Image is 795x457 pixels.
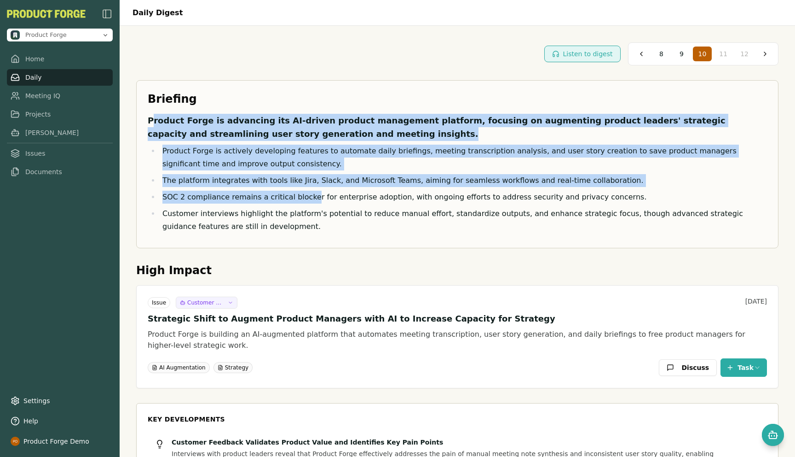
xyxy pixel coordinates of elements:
a: Daily [7,69,113,86]
img: profile [11,437,20,446]
button: 9 [673,47,691,61]
a: Issues [7,145,113,162]
button: Product Forge Demo [7,433,113,450]
span: 12 [740,49,749,59]
img: Product Forge [7,10,86,18]
button: Open chat [762,424,784,446]
li: SOC 2 compliance remains a critical blocker for enterprise adoption, with ongoing efforts to addr... [160,191,767,204]
span: 8 [659,49,663,59]
h4: Customer Feedback Validates Product Value and Identifies Key Pain Points [172,439,721,447]
a: Home [7,51,113,67]
li: Customer interviews highlight the platform's potential to reduce manual effort, standardize outpu... [160,207,767,233]
button: Discuss [659,359,717,376]
button: Customer Research [176,297,237,309]
h2: Key Developments [148,415,767,424]
span: Customer Research [187,299,224,306]
a: Meeting IQ [7,88,113,104]
img: Product Forge [11,30,20,40]
button: 10 [693,47,712,61]
p: Product Forge is building an AI-augmented platform that automates meeting transcription, user sto... [148,329,767,351]
p: [DATE] [745,297,767,306]
span: Product Forge is advancing its AI-driven product management platform, focusing on augmenting prod... [148,116,726,139]
button: Open organization switcher [7,29,113,41]
a: Settings [7,393,113,409]
button: Listen to digest [544,46,621,62]
img: sidebar [102,8,113,19]
div: Issue [148,297,170,308]
a: Projects [7,106,113,123]
span: 11 [719,49,727,59]
h4: Strategic Shift to Augment Product Managers with AI to Increase Capacity for Strategy [148,312,767,325]
h1: Daily Digest [132,7,183,18]
span: Product Forge [25,31,67,39]
h2: Briefing [148,92,767,106]
span: 10 [698,49,707,59]
li: Product Forge is actively developing features to automate daily briefings, meeting transcription ... [160,145,767,170]
a: [PERSON_NAME] [7,124,113,141]
li: The platform integrates with tools like Jira, Slack, and Microsoft Teams, aiming for seamless wor... [160,174,767,187]
a: Documents [7,164,113,180]
div: AI Augmentation [148,362,210,373]
div: Strategy [213,362,253,373]
button: 8 [652,47,671,61]
button: PF-Logo [7,10,86,18]
h2: High Impact [136,263,778,278]
span: 9 [680,49,684,59]
button: Help [7,413,113,429]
